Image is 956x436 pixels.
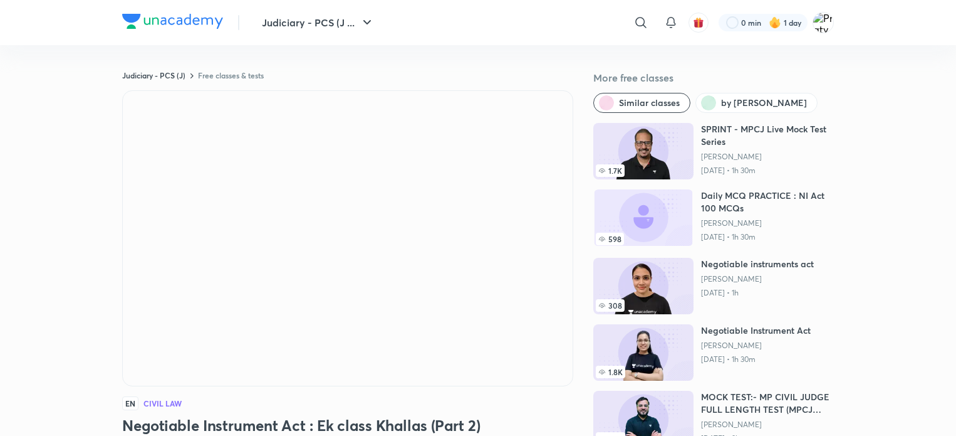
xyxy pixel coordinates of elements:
button: avatar [688,13,709,33]
span: 1.7K [596,164,625,177]
h6: MOCK TEST:- MP CIVIL JUDGE FULL LENGTH TEST (MPCJ PATTERN) 150 MARK'S [701,391,834,416]
p: [DATE] • 1h [701,288,814,298]
a: [PERSON_NAME] [701,152,834,162]
img: streak [769,16,781,29]
img: Company Logo [122,14,223,29]
button: Judiciary - PCS (J ... [254,10,382,35]
h3: Negotiable Instrument Act : Ek class Khallas (Part 2) [122,415,573,435]
button: by Tansukh Paliwal [695,93,818,113]
h6: SPRINT - MPCJ Live Mock Test Series [701,123,834,148]
a: Free classes & tests [198,70,264,80]
img: Pratyush Raj Yaduwanshi [813,12,834,33]
a: Judiciary - PCS (J) [122,70,185,80]
p: [DATE] • 1h 30m [701,354,811,364]
h5: More free classes [593,70,834,85]
a: [PERSON_NAME] [701,218,834,228]
iframe: Class [123,91,573,386]
h6: Negotiable Instrument Act [701,324,811,337]
p: [DATE] • 1h 30m [701,232,834,242]
span: 1.8K [596,366,625,378]
img: avatar [693,17,704,28]
span: 308 [596,299,625,312]
p: [DATE] • 1h 30m [701,166,834,176]
h4: Civil Law [143,400,181,407]
a: Company Logo [122,14,223,32]
span: 598 [596,233,624,245]
span: EN [122,396,138,410]
button: Similar classes [593,93,690,113]
a: [PERSON_NAME] [701,341,811,351]
span: by Tansukh Paliwal [721,97,807,109]
h6: Negotiable instruments act [701,258,814,270]
h6: Daily MCQ PRACTICE : NI Act 100 MCQs [701,189,834,215]
a: [PERSON_NAME] [701,274,814,284]
span: Similar classes [619,97,680,109]
a: [PERSON_NAME] [701,420,834,430]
